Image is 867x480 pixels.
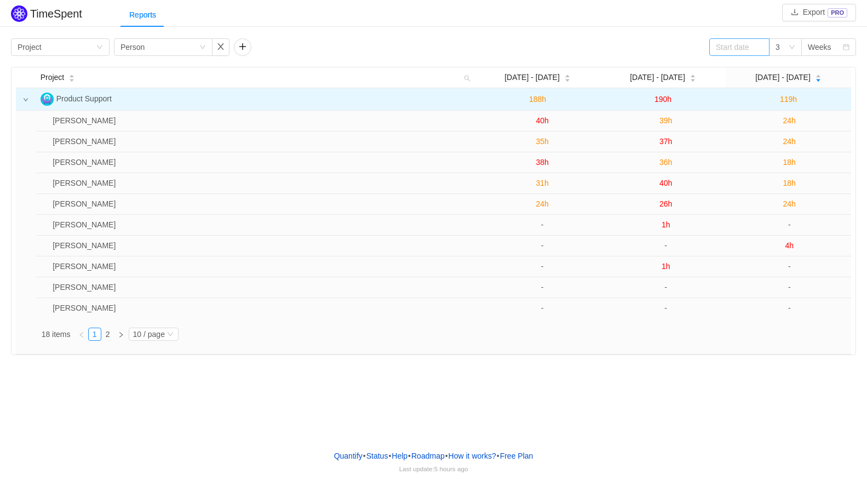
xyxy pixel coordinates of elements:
[460,67,475,88] i: icon: search
[88,328,101,341] li: 1
[334,448,363,464] a: Quantify
[69,73,75,77] i: icon: caret-up
[114,328,128,341] li: Next Page
[167,331,174,339] i: icon: down
[664,304,667,312] span: -
[48,277,480,298] td: Lynn Elam
[41,72,65,83] span: Project
[564,77,570,81] i: icon: caret-down
[96,44,103,52] i: icon: down
[48,111,480,132] td: Andrew Overman
[529,95,546,104] span: 188h
[664,241,667,250] span: -
[664,283,667,292] span: -
[659,158,672,167] span: 36h
[783,116,796,125] span: 24h
[536,199,549,208] span: 24h
[411,448,445,464] a: Roadmap
[709,38,770,56] input: Start date
[783,137,796,146] span: 24h
[42,328,71,341] li: 18 items
[199,44,206,52] i: icon: down
[102,328,114,340] a: 2
[48,256,480,277] td: Chris Kosirog
[23,97,28,102] i: icon: down
[541,220,544,229] span: -
[788,220,791,229] span: -
[120,3,165,27] div: Reports
[789,44,795,52] i: icon: down
[30,8,82,20] h2: TimeSpent
[89,328,101,340] a: 1
[541,262,544,271] span: -
[448,448,497,464] button: How it works?
[788,283,791,292] span: -
[788,262,791,271] span: -
[445,452,448,460] span: •
[783,199,796,208] span: 24h
[48,215,480,236] td: Katie Marks
[783,179,796,187] span: 18h
[788,304,791,312] span: -
[234,38,251,56] button: icon: plus
[11,5,27,22] img: Quantify logo
[118,332,124,338] i: icon: right
[815,73,822,81] div: Sort
[541,304,544,312] span: -
[499,448,534,464] button: Free Plan
[408,452,411,460] span: •
[48,236,480,256] td: Heather Burnett
[690,77,696,81] i: icon: caret-down
[75,328,88,341] li: Previous Page
[78,332,85,338] i: icon: left
[504,72,560,83] span: [DATE] - [DATE]
[662,262,670,271] span: 1h
[391,448,408,464] a: Help
[536,158,549,167] span: 38h
[785,241,794,250] span: 4h
[564,73,571,81] div: Sort
[101,328,114,341] li: 2
[659,116,672,125] span: 39h
[399,465,468,472] span: Last update:
[783,158,796,167] span: 18h
[662,220,670,229] span: 1h
[366,448,389,464] a: Status
[48,194,480,215] td: Peter Knisley
[659,199,672,208] span: 26h
[536,116,549,125] span: 40h
[782,4,856,21] button: icon: downloadExportPRO
[843,44,849,52] i: icon: calendar
[133,328,165,340] div: 10 / page
[690,73,696,77] i: icon: caret-up
[755,72,811,83] span: [DATE] - [DATE]
[654,95,671,104] span: 190h
[541,241,544,250] span: -
[808,39,831,55] div: Weeks
[212,38,229,56] button: icon: close
[497,452,499,460] span: •
[388,452,391,460] span: •
[18,39,42,55] div: Project
[536,179,549,187] span: 31h
[41,93,54,106] img: PS
[659,137,672,146] span: 37h
[564,73,570,77] i: icon: caret-up
[815,73,821,77] i: icon: caret-up
[48,152,480,173] td: Brandon Alspach
[69,77,75,81] i: icon: caret-down
[363,452,366,460] span: •
[815,77,821,81] i: icon: caret-down
[48,298,480,318] td: Amanda Frazier
[690,73,696,81] div: Sort
[630,72,685,83] span: [DATE] - [DATE]
[780,95,797,104] span: 119h
[48,173,480,194] td: Kelly Lamb
[776,39,780,55] div: 3
[48,132,480,152] td: Morgan Smithson
[659,179,672,187] span: 40h
[56,94,112,103] span: Product Support
[541,283,544,292] span: -
[536,137,549,146] span: 35h
[434,465,468,472] span: 5 hours ago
